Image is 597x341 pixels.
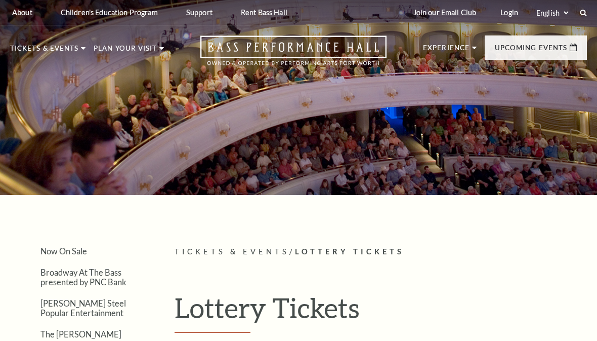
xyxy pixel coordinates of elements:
[61,8,158,17] p: Children's Education Program
[40,298,126,318] a: [PERSON_NAME] Steel Popular Entertainment
[40,329,121,339] a: The [PERSON_NAME]
[175,246,587,258] p: /
[40,246,87,256] a: Now On Sale
[12,8,32,17] p: About
[10,45,78,57] p: Tickets & Events
[175,247,289,256] span: Tickets & Events
[241,8,287,17] p: Rent Bass Hall
[94,45,157,57] p: Plan Your Visit
[40,268,126,287] a: Broadway At The Bass presented by PNC Bank
[186,8,212,17] p: Support
[534,8,570,18] select: Select:
[175,291,587,333] h1: Lottery Tickets
[295,247,404,256] span: Lottery Tickets
[423,45,470,57] p: Experience
[495,45,567,57] p: Upcoming Events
